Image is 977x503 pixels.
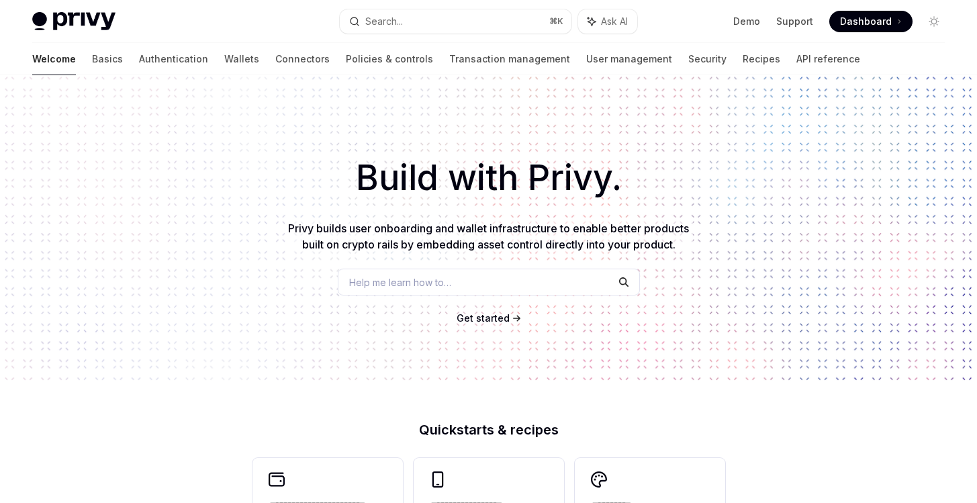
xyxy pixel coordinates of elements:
a: Policies & controls [346,43,433,75]
h2: Quickstarts & recipes [252,423,725,437]
button: Search...⌘K [340,9,571,34]
a: Wallets [224,43,259,75]
button: Ask AI [578,9,637,34]
span: Privy builds user onboarding and wallet infrastructure to enable better products built on crypto ... [288,222,689,251]
a: Dashboard [829,11,913,32]
h1: Build with Privy. [21,152,956,204]
a: User management [586,43,672,75]
div: Search... [365,13,403,30]
a: Get started [457,312,510,325]
span: Ask AI [601,15,628,28]
button: Toggle dark mode [923,11,945,32]
span: Help me learn how to… [349,275,451,289]
a: Recipes [743,43,780,75]
span: ⌘ K [549,16,563,27]
a: Connectors [275,43,330,75]
span: Dashboard [840,15,892,28]
span: Get started [457,312,510,324]
a: Demo [733,15,760,28]
a: Basics [92,43,123,75]
a: Transaction management [449,43,570,75]
img: light logo [32,12,115,31]
a: API reference [796,43,860,75]
a: Security [688,43,727,75]
a: Support [776,15,813,28]
a: Authentication [139,43,208,75]
a: Welcome [32,43,76,75]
